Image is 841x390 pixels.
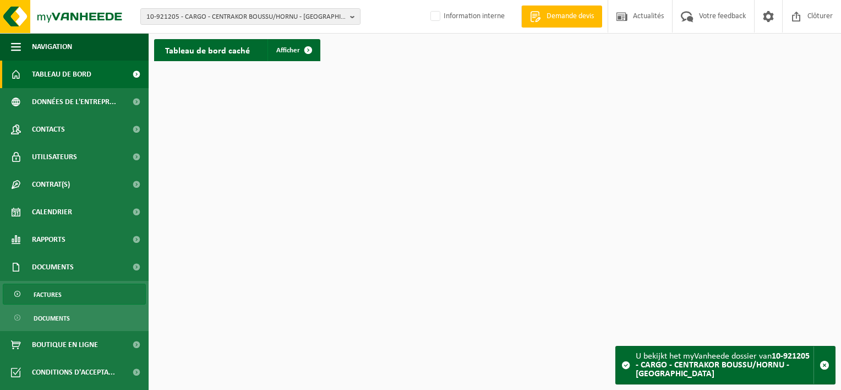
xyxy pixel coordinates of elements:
[636,352,810,378] strong: 10-921205 - CARGO - CENTRAKOR BOUSSU/HORNU - [GEOGRAPHIC_DATA]
[32,116,65,143] span: Contacts
[34,284,62,305] span: Factures
[32,33,72,61] span: Navigation
[544,11,597,22] span: Demande devis
[428,8,505,25] label: Information interne
[154,39,261,61] h2: Tableau de bord caché
[521,6,602,28] a: Demande devis
[636,346,813,384] div: U bekijkt het myVanheede dossier van
[32,171,70,198] span: Contrat(s)
[32,61,91,88] span: Tableau de bord
[140,8,361,25] button: 10-921205 - CARGO - CENTRAKOR BOUSSU/HORNU - [GEOGRAPHIC_DATA]
[32,331,98,359] span: Boutique en ligne
[32,253,74,281] span: Documents
[32,359,115,386] span: Conditions d'accepta...
[34,308,70,329] span: Documents
[32,198,72,226] span: Calendrier
[276,47,300,54] span: Afficher
[267,39,319,61] a: Afficher
[3,284,146,305] a: Factures
[3,307,146,328] a: Documents
[32,226,65,253] span: Rapports
[32,88,116,116] span: Données de l'entrepr...
[32,143,77,171] span: Utilisateurs
[146,9,346,25] span: 10-921205 - CARGO - CENTRAKOR BOUSSU/HORNU - [GEOGRAPHIC_DATA]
